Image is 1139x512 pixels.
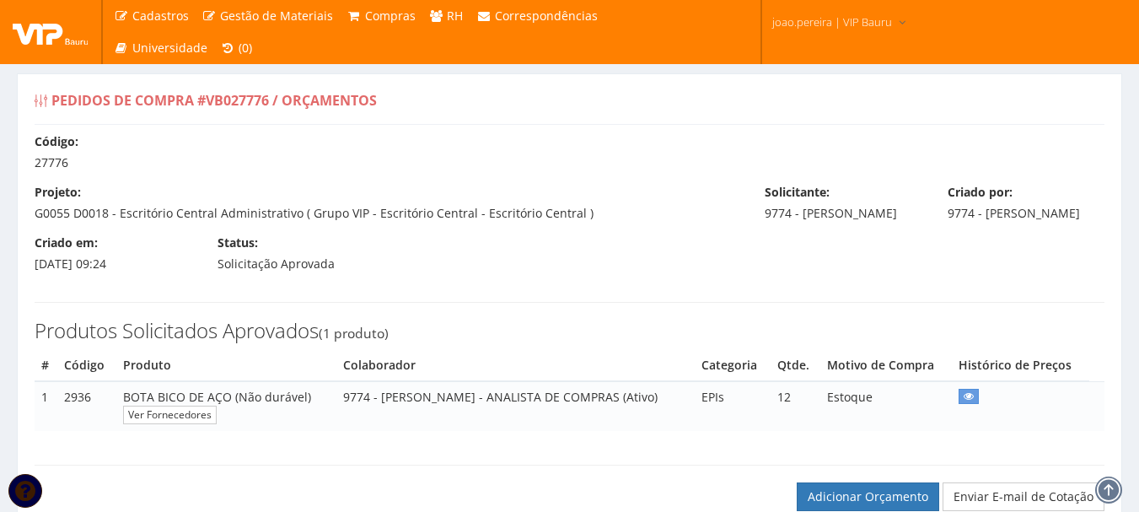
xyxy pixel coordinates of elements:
[772,13,892,30] span: joao.pereira | VIP Bauru
[35,381,57,430] td: 1
[35,234,98,251] label: Criado em:
[57,350,116,381] th: Código
[13,19,89,45] img: logo
[123,389,311,405] span: BOTA BICO DE AÇO (Não durável)
[239,40,252,56] span: (0)
[35,320,1104,342] h3: Produtos Solicitados Aprovados
[218,234,258,251] label: Status:
[752,184,935,222] div: 9774 - [PERSON_NAME]
[820,350,952,381] th: Motivo de Compra
[22,234,205,272] div: [DATE] 09:24
[765,184,830,201] label: Solicitante:
[952,350,1090,381] th: Histórico de Preços
[797,482,939,511] a: Adicionar Orçamento
[935,184,1118,222] div: 9774 - [PERSON_NAME]
[771,350,820,381] th: Quantidade
[948,184,1013,201] label: Criado por:
[336,381,695,430] td: 9774 - [PERSON_NAME] - ANALISTA DE COMPRAS (Ativo)
[205,234,388,272] div: Solicitação Aprovada
[35,184,81,201] label: Projeto:
[132,40,207,56] span: Universidade
[365,8,416,24] span: Compras
[771,381,820,430] td: 12
[116,350,336,381] th: Produto
[214,32,260,64] a: (0)
[495,8,598,24] span: Correspondências
[35,350,57,381] th: #
[319,324,389,342] small: (1 produto)
[107,32,214,64] a: Universidade
[943,482,1104,511] a: Enviar E-mail de Cotação
[820,381,952,430] td: Estoque
[695,350,771,381] th: Categoria do Produto
[35,133,78,150] label: Código:
[51,91,377,110] span: Pedidos de Compra #VB027776 / Orçamentos
[57,381,116,430] td: 2936
[123,406,217,423] a: Ver Fornecedores
[22,184,752,222] div: G0055 D0018 - Escritório Central Administrativo ( Grupo VIP - Escritório Central - Escritório Cen...
[220,8,333,24] span: Gestão de Materiais
[447,8,463,24] span: RH
[132,8,189,24] span: Cadastros
[22,133,1117,171] div: 27776
[695,381,771,430] td: EPIs
[336,350,695,381] th: Colaborador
